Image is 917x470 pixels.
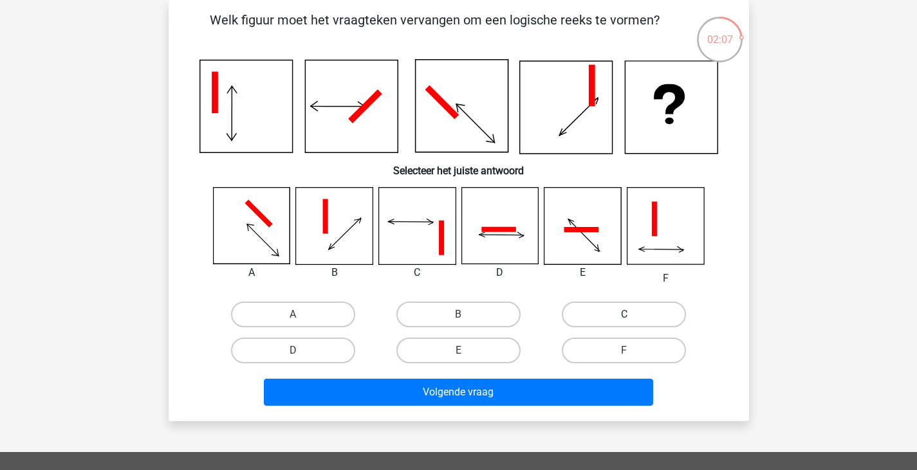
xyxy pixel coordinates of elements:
label: A [231,302,355,327]
div: B [286,265,383,280]
div: E [534,265,631,280]
div: C [369,265,466,280]
div: F [617,271,714,286]
label: F [562,338,686,363]
p: Welk figuur moet het vraagteken vervangen om een logische reeks te vormen? [189,10,680,49]
div: D [452,265,549,280]
div: 02:07 [696,15,744,48]
label: C [562,302,686,327]
label: D [231,338,355,363]
label: B [396,302,521,327]
div: A [203,265,301,280]
button: Volgende vraag [264,379,653,406]
label: E [396,338,521,363]
h6: Selecteer het juiste antwoord [189,154,728,177]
